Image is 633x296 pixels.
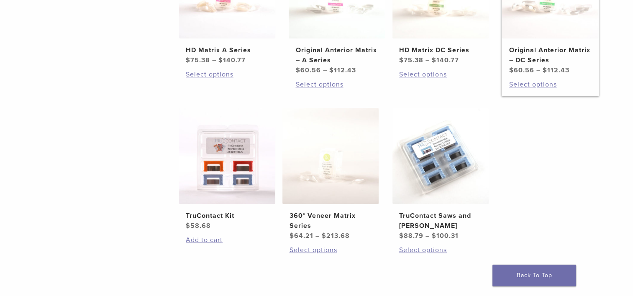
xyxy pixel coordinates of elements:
[399,56,404,64] span: $
[321,232,326,240] span: $
[425,56,430,64] span: –
[509,66,513,74] span: $
[392,108,489,204] img: TruContact Saws and Sanders
[323,66,327,74] span: –
[186,222,211,230] bdi: 58.68
[399,56,423,64] bdi: 75.38
[186,45,269,55] h2: HD Matrix A Series
[289,232,313,240] bdi: 64.21
[509,79,592,89] a: Select options for “Original Anterior Matrix - DC Series”
[399,45,482,55] h2: HD Matrix DC Series
[218,56,246,64] bdi: 140.77
[321,232,349,240] bdi: 213.68
[425,232,430,240] span: –
[186,69,269,79] a: Select options for “HD Matrix A Series”
[295,45,378,65] h2: Original Anterior Matrix – A Series
[399,232,423,240] bdi: 88.79
[295,66,320,74] bdi: 60.56
[186,235,269,245] a: Add to cart: “TruContact Kit”
[542,66,569,74] bdi: 112.43
[282,108,379,241] a: 360° Veneer Matrix Series360° Veneer Matrix Series
[329,66,333,74] span: $
[179,108,276,231] a: TruContact KitTruContact Kit $58.68
[492,265,576,286] a: Back To Top
[399,232,404,240] span: $
[186,211,269,221] h2: TruContact Kit
[295,79,378,89] a: Select options for “Original Anterior Matrix - A Series”
[509,66,534,74] bdi: 60.56
[295,66,300,74] span: $
[399,211,482,231] h2: TruContact Saws and [PERSON_NAME]
[289,211,372,231] h2: 360° Veneer Matrix Series
[542,66,547,74] span: $
[509,45,592,65] h2: Original Anterior Matrix – DC Series
[432,56,436,64] span: $
[432,232,459,240] bdi: 100.31
[186,56,210,64] bdi: 75.38
[399,245,482,255] a: Select options for “TruContact Saws and Sanders”
[179,108,275,204] img: TruContact Kit
[392,108,489,241] a: TruContact Saws and SandersTruContact Saws and [PERSON_NAME]
[329,66,356,74] bdi: 112.43
[186,56,190,64] span: $
[289,245,372,255] a: Select options for “360° Veneer Matrix Series”
[282,108,379,204] img: 360° Veneer Matrix Series
[432,56,459,64] bdi: 140.77
[289,232,294,240] span: $
[536,66,540,74] span: –
[218,56,223,64] span: $
[315,232,319,240] span: –
[186,222,190,230] span: $
[212,56,216,64] span: –
[432,232,436,240] span: $
[399,69,482,79] a: Select options for “HD Matrix DC Series”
